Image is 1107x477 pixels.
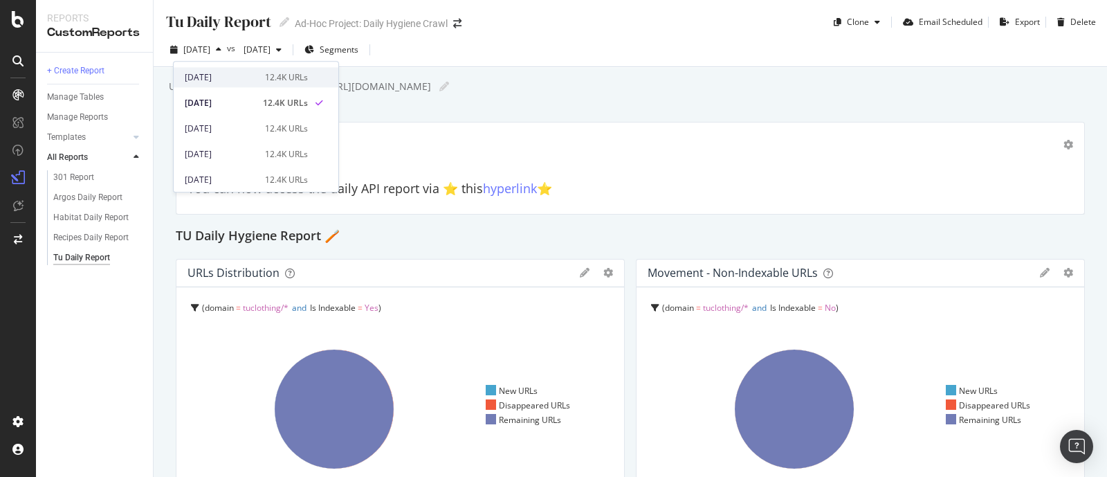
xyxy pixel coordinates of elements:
[603,268,613,278] div: gear
[227,42,238,54] span: vs
[185,97,255,109] div: [DATE]
[47,90,143,105] a: Manage Tables
[265,174,308,186] div: 12.4K URLs
[310,302,356,314] span: Is Indexable
[263,97,308,109] div: 12.4K URLs
[165,39,227,61] button: [DATE]
[486,385,538,397] div: New URLs
[358,302,363,314] span: =
[187,182,1073,196] h2: You can now access the daily API report via ⭐️ this ⭐️
[53,231,143,245] a: Recipes Daily Report
[236,302,241,314] span: =
[1052,11,1096,33] button: Delete
[183,44,210,55] span: 2025 Sep. 21st
[47,90,104,105] div: Manage Tables
[187,266,280,280] div: URLs Distribution
[295,17,448,30] div: Ad-Hoc Project: Daily Hygiene Crawl
[320,44,358,55] span: Segments
[946,385,998,397] div: New URLs
[53,210,129,225] div: Habitat Daily Report
[483,180,537,197] a: hyperlink
[205,302,234,314] span: domain
[265,71,308,84] div: 12.4K URLs
[238,44,271,55] span: 2025 Aug. 24th
[1070,16,1096,28] div: Delete
[185,148,257,161] div: [DATE]
[818,302,823,314] span: =
[770,302,816,314] span: Is Indexable
[665,302,694,314] span: domain
[185,123,257,135] div: [DATE]
[825,302,836,314] span: No
[167,80,431,93] div: URL details Google sheets export: [URL][DOMAIN_NAME]
[752,302,767,314] span: and
[299,39,364,61] button: Segments
[1015,16,1040,28] div: Export
[53,231,129,245] div: Recipes Daily Report
[486,399,571,411] div: Disappeared URLs
[847,16,869,28] div: Clone
[280,17,289,27] i: Edit report name
[53,190,122,205] div: Argos Daily Report
[828,11,886,33] button: Clone
[47,130,129,145] a: Templates
[47,110,108,125] div: Manage Reports
[176,122,1085,215] div: Daily API ReportYou can now access the daily API report via ⭐️ thishyperlink⭐️
[185,71,257,84] div: [DATE]
[946,414,1022,426] div: Remaining URLs
[897,11,982,33] button: Email Scheduled
[365,302,378,314] span: Yes
[47,64,143,78] a: + Create Report
[53,170,143,185] a: 301 Report
[243,302,289,314] span: tuclothing/*
[703,302,749,314] span: tuclothing/*
[47,64,104,78] div: + Create Report
[165,11,271,33] div: Tu Daily Report
[1063,140,1073,150] div: gear
[47,11,142,25] div: Reports
[994,11,1040,33] button: Export
[53,251,143,265] a: Tu Daily Report
[176,226,340,248] h2: TU Daily Hygiene Report 🪥
[696,302,701,314] span: =
[47,25,142,41] div: CustomReports
[238,39,287,61] button: [DATE]
[47,150,88,165] div: All Reports
[53,170,94,185] div: 301 Report
[1063,268,1073,278] div: gear
[486,414,562,426] div: Remaining URLs
[47,110,143,125] a: Manage Reports
[53,190,143,205] a: Argos Daily Report
[265,123,308,135] div: 12.4K URLs
[176,226,1085,248] div: TU Daily Hygiene Report 🪥
[453,19,461,28] div: arrow-right-arrow-left
[439,82,449,91] i: Edit report name
[47,130,86,145] div: Templates
[47,150,129,165] a: All Reports
[265,148,308,161] div: 12.4K URLs
[292,302,307,314] span: and
[53,210,143,225] a: Habitat Daily Report
[185,174,257,186] div: [DATE]
[946,399,1031,411] div: Disappeared URLs
[1060,430,1093,463] div: Open Intercom Messenger
[919,16,982,28] div: Email Scheduled
[648,266,818,280] div: Movement - non-indexable URLs
[53,251,110,265] div: Tu Daily Report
